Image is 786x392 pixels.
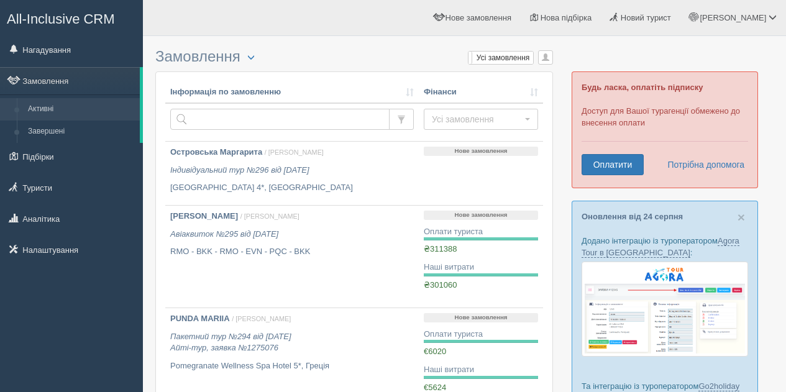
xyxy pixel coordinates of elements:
[170,109,390,130] input: Пошук за номером замовлення, ПІБ або паспортом туриста
[170,165,309,175] i: Індивідуальний тур №296 від [DATE]
[424,262,538,273] div: Наші витрати
[170,229,278,239] i: Авіаквиток №295 від [DATE]
[432,113,522,125] span: Усі замовлення
[582,83,703,92] b: Будь ласка, оплатіть підписку
[424,329,538,340] div: Оплати туриста
[170,182,414,194] p: [GEOGRAPHIC_DATA] 4*, [GEOGRAPHIC_DATA]
[424,86,538,98] a: Фінанси
[738,211,745,224] button: Close
[424,244,457,253] span: ₴311388
[424,147,538,156] p: Нове замовлення
[170,314,230,323] b: PUNDA MARIIA
[1,1,142,35] a: All-Inclusive CRM
[22,121,140,143] a: Завершені
[170,211,238,221] b: [PERSON_NAME]
[155,48,553,65] h3: Замовлення
[165,142,419,205] a: Островська Маргарита / [PERSON_NAME] Індивідуальний тур №296 від [DATE] [GEOGRAPHIC_DATA] 4*, [GE...
[572,71,758,188] div: Доступ для Вашої турагенції обмежено до внесення оплати
[424,280,457,289] span: ₴301060
[582,235,748,258] p: Додано інтеграцію із туроператором :
[621,13,671,22] span: Новий турист
[170,332,291,353] i: Пакетний тур №294 від [DATE] Айті-тур, заявка №1275076
[424,383,446,392] span: €5624
[7,11,115,27] span: All-Inclusive CRM
[424,347,446,356] span: €6020
[446,13,511,22] span: Нове замовлення
[541,13,592,22] span: Нова підбірка
[170,360,414,372] p: Pomegranate Wellness Spa Hotel 5*, Греція
[582,212,683,221] a: Оновлення від 24 серпня
[582,262,748,357] img: agora-tour-%D0%B7%D0%B0%D1%8F%D0%B2%D0%BA%D0%B8-%D1%81%D1%80%D0%BC-%D0%B4%D0%BB%D1%8F-%D1%82%D1%8...
[265,148,324,156] span: / [PERSON_NAME]
[240,212,299,220] span: / [PERSON_NAME]
[738,210,745,224] span: ×
[165,206,419,308] a: [PERSON_NAME] / [PERSON_NAME] Авіаквиток №295 від [DATE] RMO - BKK - RMO - EVN - PQC - BKK
[582,154,644,175] a: Оплатити
[424,226,538,238] div: Оплати туриста
[232,315,291,322] span: / [PERSON_NAME]
[424,109,538,130] button: Усі замовлення
[22,98,140,121] a: Активні
[170,86,414,98] a: Інформація по замовленню
[170,246,414,258] p: RMO - BKK - RMO - EVN - PQC - BKK
[170,147,262,157] b: Островська Маргарита
[424,364,538,376] div: Наші витрати
[468,52,534,64] label: Усі замовлення
[424,313,538,322] p: Нове замовлення
[659,154,745,175] a: Потрібна допомога
[700,13,766,22] span: [PERSON_NAME]
[582,236,739,258] a: Agora Tour в [GEOGRAPHIC_DATA]
[424,211,538,220] p: Нове замовлення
